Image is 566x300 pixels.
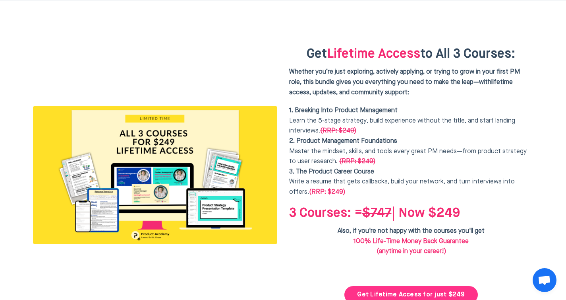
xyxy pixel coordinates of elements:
[338,228,485,234] strong: Also, if you're not happy with the courses you'll get
[289,138,397,144] b: 2. Product Management Foundations
[354,238,469,255] span: 100% Life-Time Money Back Guarantee (anytime in your career!)
[289,169,515,195] span: Write a resume that gets callbacks, build your network, and turn interviews into offers.
[309,189,345,195] span: (RRP: $249)
[362,207,392,220] span: $747
[307,48,516,60] span: Get
[289,207,460,220] span: 3 Courses: = | Now $249
[327,48,516,60] span: Lifetime Access
[289,169,374,175] b: 3. The Product Career Course
[289,148,527,165] span: Master the mindset, skills, and tools every great PM needs—from product strategy to user research.
[339,158,375,165] span: (RRP: $249)
[289,118,515,134] span: Learn the 5-stage strategy, build experience without the title, and start landing interviews.
[289,69,520,95] span: Whether you’re just exploring, actively applying, or trying to grow in your first PM role, this b...
[320,128,356,134] span: (RRP: $249)
[289,79,513,96] span: lifetime access, updates, and community support:
[289,107,398,114] b: 1. Breaking Into Product Management
[533,268,556,292] a: Open chat
[420,48,516,60] span: to All 3 Courses:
